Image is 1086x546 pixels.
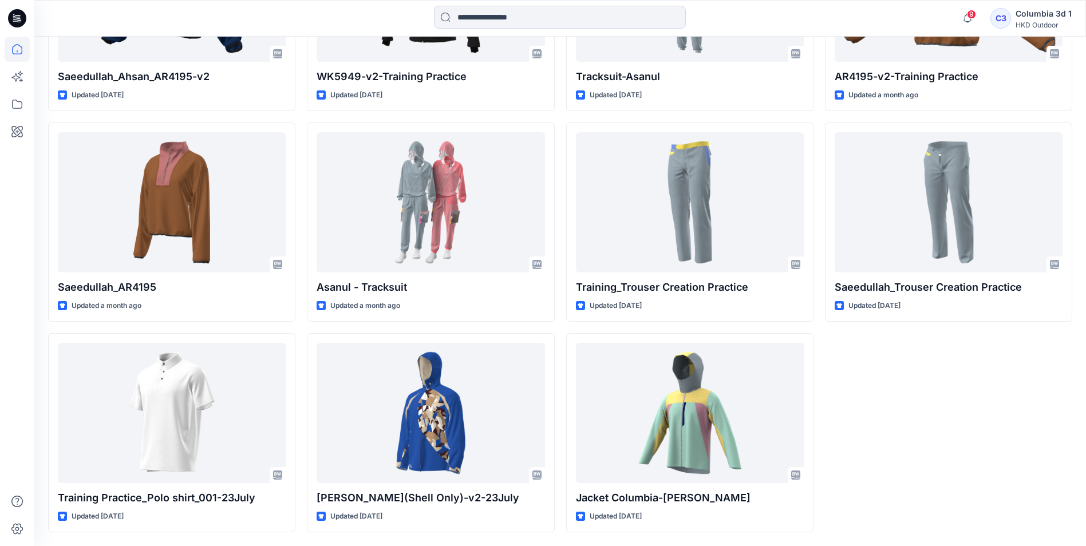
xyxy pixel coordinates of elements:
[330,300,400,312] p: Updated a month ago
[1016,21,1072,29] div: HKD Outdoor
[848,89,918,101] p: Updated a month ago
[576,343,804,483] a: Jacket Columbia-Asanul Hoque
[58,490,286,506] p: Training Practice_Polo shirt_001-23July
[72,511,124,523] p: Updated [DATE]
[317,490,544,506] p: [PERSON_NAME](Shell Only)-v2-23July
[576,490,804,506] p: Jacket Columbia-[PERSON_NAME]
[330,89,382,101] p: Updated [DATE]
[590,300,642,312] p: Updated [DATE]
[330,511,382,523] p: Updated [DATE]
[72,89,124,101] p: Updated [DATE]
[58,343,286,483] a: Training Practice_Polo shirt_001-23July
[967,10,976,19] span: 9
[576,279,804,295] p: Training_Trouser Creation Practice
[990,8,1011,29] div: C3
[317,279,544,295] p: Asanul - Tracksuit
[590,511,642,523] p: Updated [DATE]
[317,343,544,483] a: Saeedullah Men's_Hard_Shell_Jacket(Shell Only)-v2-23July
[576,132,804,272] a: Training_Trouser Creation Practice
[835,69,1063,85] p: AR4195-v2-Training Practice
[72,300,141,312] p: Updated a month ago
[576,69,804,85] p: Tracksuit-Asanul
[848,300,901,312] p: Updated [DATE]
[590,89,642,101] p: Updated [DATE]
[835,132,1063,272] a: Saeedullah_Trouser Creation Practice
[317,132,544,272] a: Asanul - Tracksuit
[1016,7,1072,21] div: Columbia 3d 1
[835,279,1063,295] p: Saeedullah_Trouser Creation Practice
[317,69,544,85] p: WK5949-v2-Training Practice
[58,132,286,272] a: Saeedullah_AR4195
[58,69,286,85] p: Saeedullah_Ahsan_AR4195-v2
[58,279,286,295] p: Saeedullah_AR4195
